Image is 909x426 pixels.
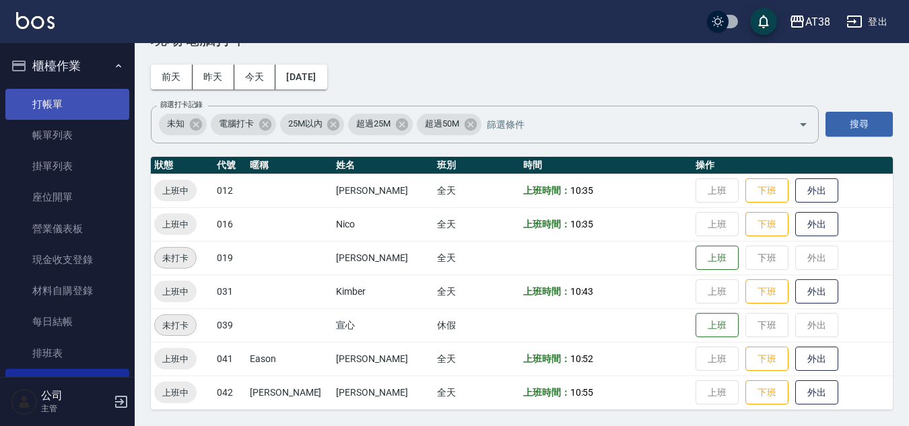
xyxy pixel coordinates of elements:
[155,318,196,332] span: 未打卡
[434,174,520,207] td: 全天
[333,342,433,376] td: [PERSON_NAME]
[5,244,129,275] a: 現金收支登錄
[333,275,433,308] td: Kimber
[213,342,246,376] td: 041
[5,369,129,400] a: 現場電腦打卡
[696,313,739,338] button: 上班
[333,207,433,241] td: Nico
[213,308,246,342] td: 039
[696,246,739,271] button: 上班
[151,157,213,174] th: 狀態
[333,376,433,409] td: [PERSON_NAME]
[234,65,276,90] button: 今天
[523,286,570,297] b: 上班時間：
[805,13,830,30] div: AT38
[213,275,246,308] td: 031
[570,185,594,196] span: 10:35
[246,376,333,409] td: [PERSON_NAME]
[246,157,333,174] th: 暱稱
[5,275,129,306] a: 材料自購登錄
[795,212,838,237] button: 外出
[154,352,197,366] span: 上班中
[434,275,520,308] td: 全天
[154,184,197,198] span: 上班中
[417,114,481,135] div: 超過50M
[333,174,433,207] td: [PERSON_NAME]
[520,157,693,174] th: 時間
[5,151,129,182] a: 掛單列表
[213,241,246,275] td: 019
[434,376,520,409] td: 全天
[523,219,570,229] b: 上班時間：
[213,207,246,241] td: 016
[793,114,814,135] button: Open
[280,117,331,131] span: 25M以內
[155,251,196,265] span: 未打卡
[41,402,110,415] p: 主管
[333,241,433,275] td: [PERSON_NAME]
[154,285,197,299] span: 上班中
[213,376,246,409] td: 042
[795,380,838,405] button: 外出
[280,114,345,135] div: 25M以內
[16,12,55,29] img: Logo
[523,353,570,364] b: 上班時間：
[434,308,520,342] td: 休假
[570,219,594,229] span: 10:35
[434,241,520,275] td: 全天
[41,389,110,402] h5: 公司
[151,65,193,90] button: 前天
[348,117,399,131] span: 超過25M
[246,342,333,376] td: Eason
[523,387,570,398] b: 上班時間：
[154,217,197,232] span: 上班中
[523,185,570,196] b: 上班時間：
[483,112,775,136] input: 篩選條件
[211,117,262,131] span: 電腦打卡
[5,89,129,120] a: 打帳單
[154,386,197,400] span: 上班中
[5,338,129,369] a: 排班表
[348,114,413,135] div: 超過25M
[434,342,520,376] td: 全天
[784,8,836,36] button: AT38
[333,157,433,174] th: 姓名
[333,308,433,342] td: 宣心
[745,178,788,203] button: 下班
[213,157,246,174] th: 代號
[570,387,594,398] span: 10:55
[5,120,129,151] a: 帳單列表
[745,279,788,304] button: 下班
[160,100,203,110] label: 篩選打卡記錄
[5,48,129,83] button: 櫃檯作業
[417,117,467,131] span: 超過50M
[193,65,234,90] button: 昨天
[570,286,594,297] span: 10:43
[159,114,207,135] div: 未知
[5,306,129,337] a: 每日結帳
[11,388,38,415] img: Person
[826,112,893,137] button: 搜尋
[745,212,788,237] button: 下班
[213,174,246,207] td: 012
[159,117,193,131] span: 未知
[745,380,788,405] button: 下班
[795,347,838,371] button: 外出
[841,9,893,34] button: 登出
[570,353,594,364] span: 10:52
[434,207,520,241] td: 全天
[211,114,276,135] div: 電腦打卡
[434,157,520,174] th: 班別
[750,8,777,35] button: save
[5,213,129,244] a: 營業儀表板
[795,279,838,304] button: 外出
[745,347,788,371] button: 下班
[5,182,129,213] a: 座位開單
[275,65,327,90] button: [DATE]
[692,157,893,174] th: 操作
[795,178,838,203] button: 外出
